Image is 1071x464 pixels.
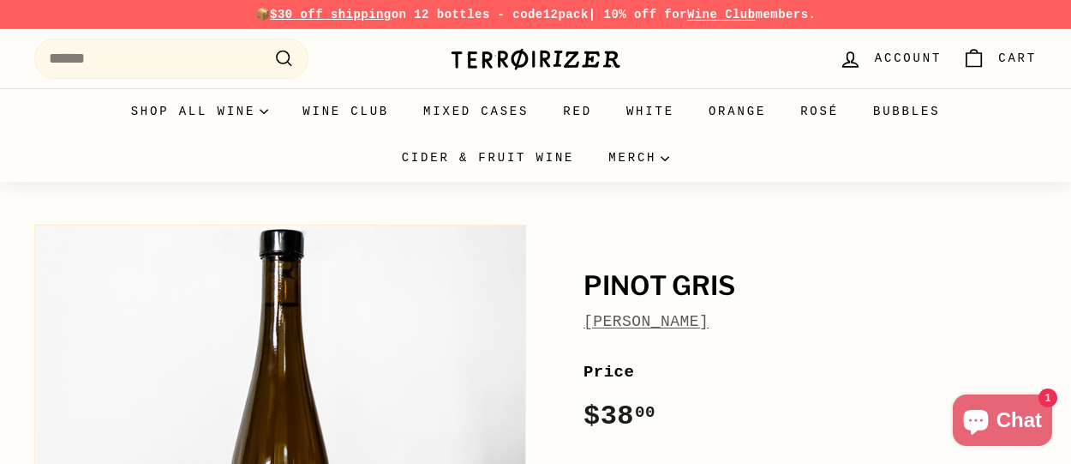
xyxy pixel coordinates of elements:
[687,8,756,21] a: Wine Club
[583,313,709,330] a: [PERSON_NAME]
[385,135,592,181] a: Cider & Fruit Wine
[952,33,1047,84] a: Cart
[875,49,942,68] span: Account
[856,88,957,135] a: Bubbles
[998,49,1037,68] span: Cart
[543,8,589,21] strong: 12pack
[829,33,952,84] a: Account
[635,403,655,422] sup: 00
[34,5,1037,24] p: 📦 on 12 bottles - code | 10% off for members.
[270,8,392,21] span: $30 off shipping
[783,88,856,135] a: Rosé
[691,88,783,135] a: Orange
[406,88,546,135] a: Mixed Cases
[583,359,1037,385] label: Price
[114,88,286,135] summary: Shop all wine
[583,272,1037,301] h1: Pinot Gris
[546,88,609,135] a: Red
[583,401,655,432] span: $38
[591,135,686,181] summary: Merch
[609,88,691,135] a: White
[285,88,406,135] a: Wine Club
[948,395,1057,450] inbox-online-store-chat: Shopify online store chat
